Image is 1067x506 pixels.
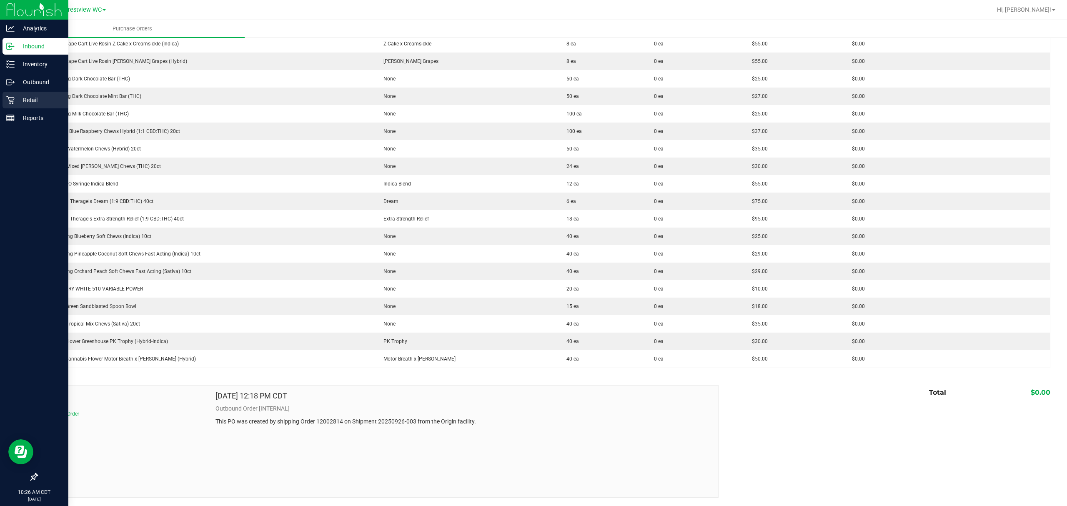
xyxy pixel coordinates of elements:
span: $50.00 [748,356,768,362]
inline-svg: Retail [6,96,15,104]
div: HT 100mg Dark Chocolate Bar (THC) [43,75,370,83]
span: None [379,93,396,99]
div: WNA 10mg Orchard Peach Soft Chews Fast Acting (Sativa) 10ct [43,268,370,275]
span: 24 ea [562,163,579,169]
p: Analytics [15,23,65,33]
span: None [379,303,396,309]
div: GL 0.5g Vape Cart Live Rosin [PERSON_NAME] Grapes (Hybrid) [43,58,370,65]
span: $37.00 [748,128,768,134]
span: $10.00 [748,286,768,292]
span: Purchase Orders [101,25,163,33]
span: $0.00 [848,338,865,344]
span: 8 ea [562,41,576,47]
span: [PERSON_NAME] Grapes [379,58,438,64]
span: $0.00 [848,286,865,292]
span: 0 ea [654,338,664,345]
span: 40 ea [562,338,579,344]
span: $55.00 [748,58,768,64]
span: 12 ea [562,181,579,187]
span: Z Cake x Creamsickle [379,41,431,47]
div: FT 3.5g Cannabis Flower Motor Breath x [PERSON_NAME] (Hybrid) [43,355,370,363]
div: HT 100mg Milk Chocolate Bar (THC) [43,110,370,118]
span: $0.00 [848,216,865,222]
span: 0 ea [654,250,664,258]
span: 0 ea [654,303,664,310]
span: $25.00 [748,76,768,82]
span: Hi, [PERSON_NAME]! [997,6,1051,13]
div: HT 100mg Dark Chocolate Mint Bar (THC) [43,93,370,100]
span: 0 ea [654,145,664,153]
span: $0.00 [848,303,865,309]
span: 0 ea [654,215,664,223]
span: PK Trophy [379,338,407,344]
span: 0 ea [654,128,664,135]
p: 10:26 AM CDT [4,488,65,496]
span: None [379,128,396,134]
span: None [379,321,396,327]
span: $29.00 [748,268,768,274]
span: $27.00 [748,93,768,99]
span: $0.00 [848,111,865,117]
span: $0.00 [848,163,865,169]
inline-svg: Inbound [6,42,15,50]
span: $18.00 [748,303,768,309]
span: Motor Breath x [PERSON_NAME] [379,356,456,362]
p: Inbound [15,41,65,51]
span: $0.00 [848,321,865,327]
span: 40 ea [562,321,579,327]
span: 50 ea [562,76,579,82]
p: Outbound [15,77,65,87]
span: None [379,268,396,274]
span: $0.00 [848,128,865,134]
span: None [379,286,396,292]
inline-svg: Reports [6,114,15,122]
div: HT 5mg Tropical Mix Chews (Sativa) 20ct [43,320,370,328]
span: 0 ea [654,268,664,275]
span: 100 ea [562,128,582,134]
p: Retail [15,95,65,105]
span: $95.00 [748,216,768,222]
span: None [379,146,396,152]
span: 40 ea [562,233,579,239]
span: $0.00 [848,41,865,47]
p: Reports [15,113,65,123]
span: 100 ea [562,111,582,117]
span: $55.00 [748,181,768,187]
h4: [DATE] 12:18 PM CDT [215,392,287,400]
span: None [379,163,396,169]
span: $25.00 [748,233,768,239]
div: HT 5mg Watermelon Chews (Hybrid) 20ct [43,145,370,153]
inline-svg: Analytics [6,24,15,33]
span: $0.00 [1031,388,1050,396]
span: 0 ea [654,40,664,48]
div: SW 10mg Theragels Dream (1:9 CBD:THC) 40ct [43,198,370,205]
span: $0.00 [848,146,865,152]
div: HT 10mg Blue Raspberry Chews Hybrid (1:1 CBD:THC) 20ct [43,128,370,135]
span: Crestview WC [64,6,102,13]
span: $30.00 [748,338,768,344]
div: SW 25mg Theragels Extra Strength Relief (1:9 CBD:THC) 40ct [43,215,370,223]
div: FD 3.5g Flower Greenhouse PK Trophy (Hybrid-Indica) [43,338,370,345]
span: $25.00 [748,111,768,117]
span: $0.00 [848,233,865,239]
p: [DATE] [4,496,65,502]
span: 40 ea [562,356,579,362]
span: $35.00 [748,146,768,152]
span: Extra Strength Relief [379,216,429,222]
span: 0 ea [654,163,664,170]
span: 40 ea [562,268,579,274]
span: $55.00 [748,41,768,47]
span: Dream [379,198,398,204]
span: $0.00 [848,251,865,257]
span: $0.00 [848,181,865,187]
span: $0.00 [848,76,865,82]
span: None [379,76,396,82]
span: 15 ea [562,303,579,309]
span: $0.00 [848,356,865,362]
span: Indica Blend [379,181,411,187]
p: Inventory [15,59,65,69]
span: 50 ea [562,93,579,99]
div: WNA 10mg Pineapple Coconut Soft Chews Fast Acting (Indica) 10ct [43,250,370,258]
span: 0 ea [654,285,664,293]
span: $35.00 [748,321,768,327]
